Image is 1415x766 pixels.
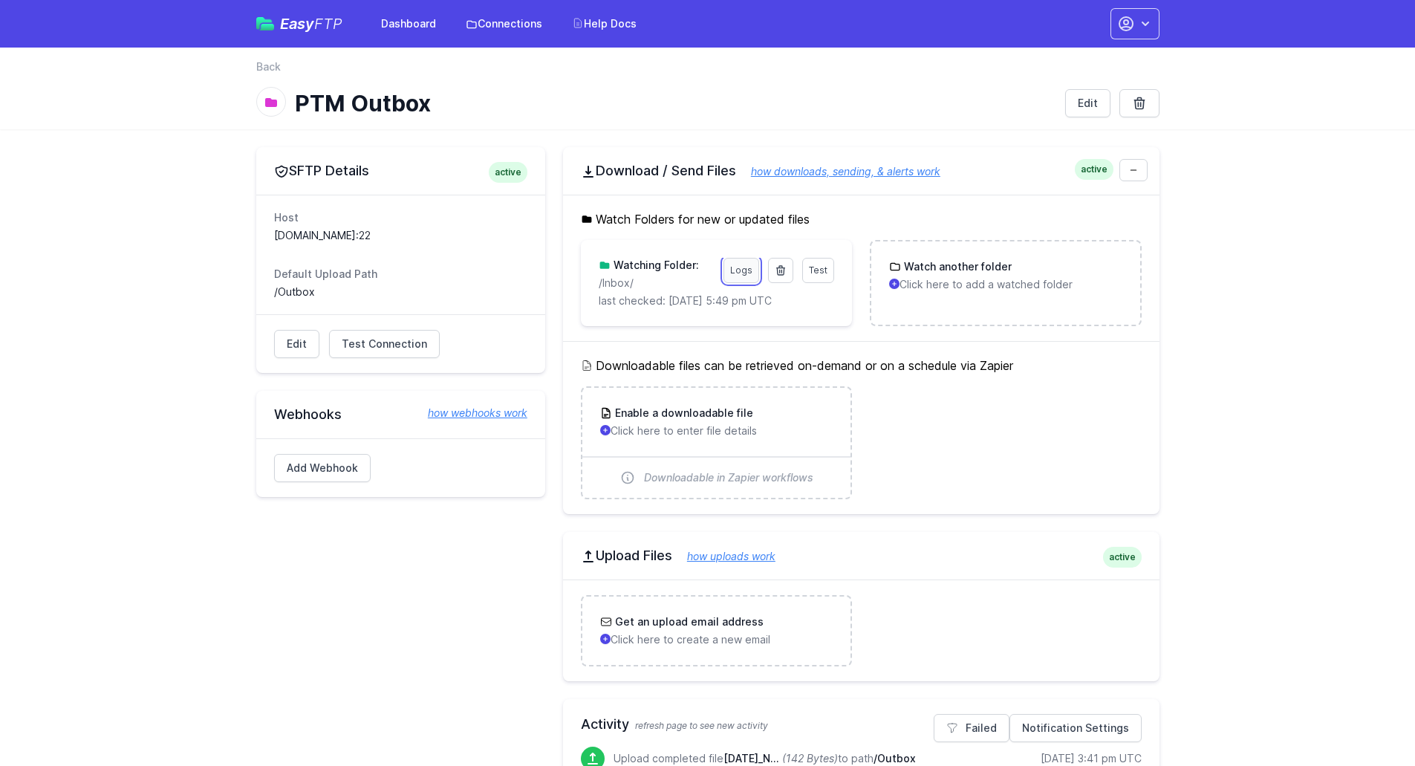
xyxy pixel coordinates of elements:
h1: PTM Outbox [295,90,1053,117]
span: active [1075,159,1113,180]
a: Failed [934,714,1009,742]
a: how downloads, sending, & alerts work [736,165,940,178]
p: Upload completed file to path [614,751,916,766]
h2: Upload Files [581,547,1142,565]
a: how uploads work [672,550,775,562]
h2: Activity [581,714,1142,735]
a: Edit [1065,89,1110,117]
nav: Breadcrumb [256,59,1159,83]
p: Click here to create a new email [600,632,833,647]
h3: Enable a downloadable file [612,406,753,421]
p: Click here to enter file details [600,423,833,438]
span: FTP [314,15,342,33]
span: Test Connection [342,337,427,351]
span: 09-29-2025_NYSEG_42497164148_PTM Solar.txt [723,752,779,765]
h3: Watch another folder [901,259,1012,274]
a: Help Docs [563,10,645,37]
a: Watch another folder Click here to add a watched folder [871,241,1139,310]
h2: SFTP Details [274,162,527,180]
a: Back [256,59,281,74]
p: Click here to add a watched folder [889,277,1122,292]
a: Add Webhook [274,454,371,482]
a: Dashboard [372,10,445,37]
span: Downloadable in Zapier workflows [644,470,813,485]
h2: Download / Send Files [581,162,1142,180]
a: Logs [723,258,759,283]
h5: Downloadable files can be retrieved on-demand or on a schedule via Zapier [581,357,1142,374]
img: easyftp_logo.png [256,17,274,30]
a: EasyFTP [256,16,342,31]
a: how webhooks work [413,406,527,421]
span: Easy [280,16,342,31]
h3: Get an upload email address [612,614,764,629]
p: last checked: [DATE] 5:49 pm UTC [599,293,834,308]
i: (142 Bytes) [782,752,838,765]
a: Test Connection [329,330,440,358]
h5: Watch Folders for new or updated files [581,210,1142,228]
span: Test [809,264,827,276]
span: /Outbox [874,752,916,765]
a: Test [802,258,834,283]
dd: [DOMAIN_NAME]:22 [274,228,527,243]
a: Get an upload email address Click here to create a new email [582,597,850,665]
div: [DATE] 3:41 pm UTC [1041,751,1142,766]
a: Notification Settings [1009,714,1142,742]
a: Edit [274,330,319,358]
p: /Inbox/ [599,276,715,291]
a: Enable a downloadable file Click here to enter file details Downloadable in Zapier workflows [582,388,850,498]
dd: /Outbox [274,285,527,299]
dt: Default Upload Path [274,267,527,282]
span: active [489,162,527,183]
a: Connections [457,10,551,37]
dt: Host [274,210,527,225]
h3: Watching Folder: [611,258,699,273]
span: refresh page to see new activity [635,720,768,731]
span: active [1103,547,1142,568]
iframe: Drift Widget Chat Controller [1341,692,1397,748]
h2: Webhooks [274,406,527,423]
